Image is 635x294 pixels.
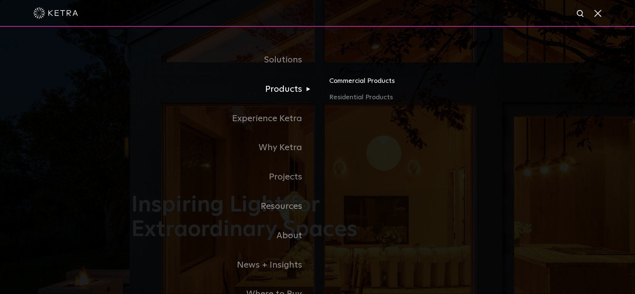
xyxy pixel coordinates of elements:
[329,76,503,92] a: Commercial Products
[33,7,78,19] img: ketra-logo-2019-white
[576,9,586,19] img: search icon
[132,192,318,221] a: Resources
[132,75,318,104] a: Products
[132,45,318,75] a: Solutions
[132,162,318,192] a: Projects
[132,104,318,133] a: Experience Ketra
[329,92,503,103] a: Residential Products
[132,221,318,251] a: About
[132,133,318,162] a: Why Ketra
[132,251,318,280] a: News + Insights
